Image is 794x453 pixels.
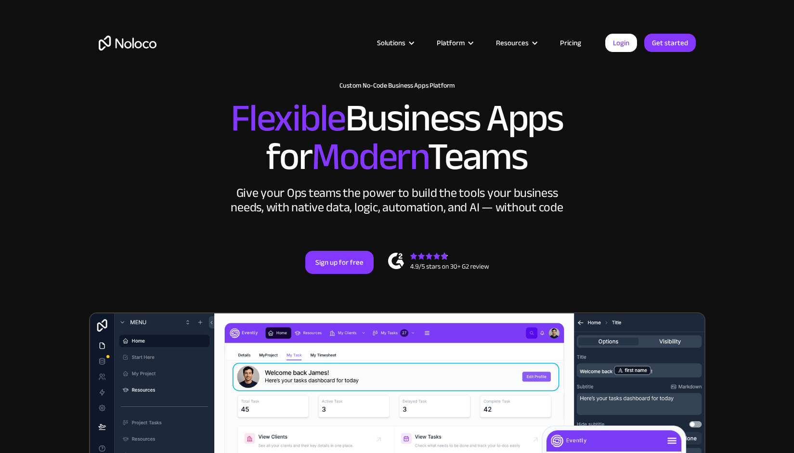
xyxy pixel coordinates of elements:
[437,37,465,49] div: Platform
[305,251,374,274] a: Sign up for free
[605,34,637,52] a: Login
[644,34,696,52] a: Get started
[548,37,593,49] a: Pricing
[377,37,405,49] div: Solutions
[231,82,345,154] span: Flexible
[312,121,428,193] span: Modern
[229,186,566,215] div: Give your Ops teams the power to build the tools your business needs, with native data, logic, au...
[425,37,484,49] div: Platform
[365,37,425,49] div: Solutions
[99,99,696,176] h2: Business Apps for Teams
[99,36,156,51] a: home
[484,37,548,49] div: Resources
[496,37,529,49] div: Resources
